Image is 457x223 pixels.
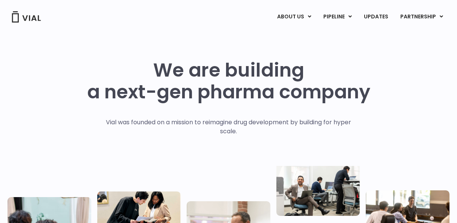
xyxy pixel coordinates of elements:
[271,11,317,23] a: ABOUT USMenu Toggle
[11,11,41,23] img: Vial Logo
[98,118,359,136] p: Vial was founded on a mission to reimagine drug development by building for hyper scale.
[358,11,394,23] a: UPDATES
[87,59,370,103] h1: We are building a next-gen pharma company
[276,163,360,216] img: Three people working in an office
[317,11,357,23] a: PIPELINEMenu Toggle
[394,11,449,23] a: PARTNERSHIPMenu Toggle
